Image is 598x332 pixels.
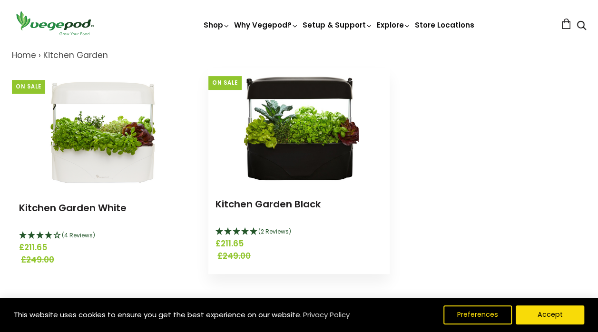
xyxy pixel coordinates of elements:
a: Why Vegepod? [234,20,299,30]
a: Search [577,21,586,31]
a: Kitchen Garden White [19,201,127,215]
a: Shop [204,20,230,30]
span: £249.00 [217,250,384,263]
button: Accept [516,305,584,324]
a: Store Locations [415,20,474,30]
a: Privacy Policy (opens in a new tab) [302,306,351,323]
span: £249.00 [21,254,188,266]
span: 4 Stars - 4 Reviews [62,231,95,239]
a: Kitchen Garden [43,49,108,61]
a: Home [12,49,36,61]
button: Preferences [443,305,512,324]
div: 5 Stars - 2 Reviews [216,226,382,238]
span: This website uses cookies to ensure you get the best experience on our website. [14,310,302,320]
span: £211.65 [216,238,382,250]
a: Explore [377,20,411,30]
a: Kitchen Garden Black [216,197,321,211]
span: £211.65 [19,242,186,254]
nav: breadcrumbs [12,49,586,62]
img: Vegepod [12,10,98,37]
span: › [39,49,41,61]
img: Kitchen Garden Black [240,68,359,186]
div: 4 Stars - 4 Reviews [19,230,186,242]
img: Kitchen Garden White [43,71,162,190]
a: Setup & Support [303,20,373,30]
span: 5 Stars - 2 Reviews [258,227,291,235]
